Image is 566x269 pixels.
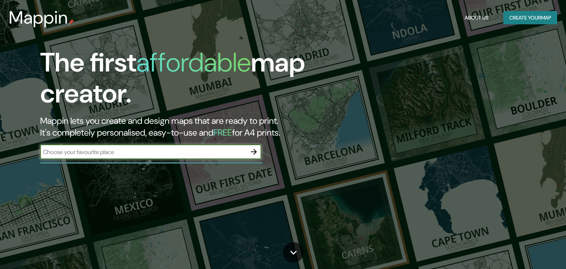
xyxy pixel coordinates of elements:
[9,7,68,28] h3: Mappin
[40,115,323,139] h2: Mappin lets you create and design maps that are ready to print. It's completely personalised, eas...
[213,127,232,138] h5: FREE
[136,45,251,80] h1: affordable
[68,19,74,25] img: mappin-pin
[503,11,557,25] button: Create yourmap
[462,11,492,25] button: About Us
[40,47,323,115] h1: The first map creator.
[40,148,247,156] input: Choose your favourite place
